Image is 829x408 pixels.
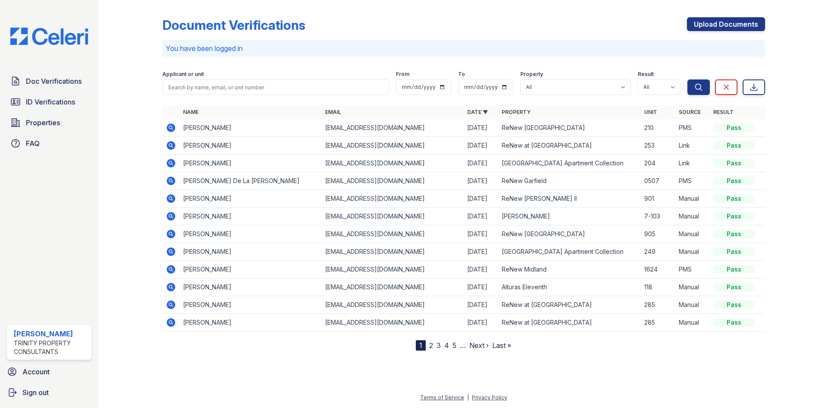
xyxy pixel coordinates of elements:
td: [DATE] [464,225,498,243]
td: ReNew at [GEOGRAPHIC_DATA] [498,314,640,332]
td: ReNew at [GEOGRAPHIC_DATA] [498,296,640,314]
td: 253 [641,137,675,155]
td: [EMAIL_ADDRESS][DOMAIN_NAME] [322,119,464,137]
span: Account [22,367,50,377]
a: Properties [7,114,92,131]
td: 118 [641,278,675,296]
a: Terms of Service [420,394,464,401]
div: Pass [713,300,755,309]
td: [GEOGRAPHIC_DATA] Apartment Collection [498,243,640,261]
td: 210 [641,119,675,137]
td: 1624 [641,261,675,278]
div: Pass [713,318,755,327]
div: Pass [713,212,755,221]
span: FAQ [26,138,40,149]
td: PMS [675,119,710,137]
td: [PERSON_NAME] [180,261,322,278]
input: Search by name, email, or unit number [162,79,389,95]
div: Pass [713,177,755,185]
td: [EMAIL_ADDRESS][DOMAIN_NAME] [322,314,464,332]
a: Sign out [3,384,95,401]
a: Privacy Policy [472,394,507,401]
td: 204 [641,155,675,172]
a: Upload Documents [687,17,765,31]
td: Manual [675,208,710,225]
td: [DATE] [464,296,498,314]
td: [PERSON_NAME] [180,278,322,296]
a: Property [502,109,531,115]
div: | [467,394,469,401]
span: ID Verifications [26,97,75,107]
td: [PERSON_NAME] De La [PERSON_NAME] [180,172,322,190]
a: 2 [429,341,433,350]
td: [EMAIL_ADDRESS][DOMAIN_NAME] [322,190,464,208]
td: [EMAIL_ADDRESS][DOMAIN_NAME] [322,172,464,190]
td: [DATE] [464,155,498,172]
td: [EMAIL_ADDRESS][DOMAIN_NAME] [322,243,464,261]
td: Link [675,137,710,155]
td: [EMAIL_ADDRESS][DOMAIN_NAME] [322,278,464,296]
div: Pass [713,141,755,150]
td: [EMAIL_ADDRESS][DOMAIN_NAME] [322,208,464,225]
td: [EMAIL_ADDRESS][DOMAIN_NAME] [322,155,464,172]
td: ReNew Garfield [498,172,640,190]
td: ReNew [GEOGRAPHIC_DATA] [498,119,640,137]
label: Property [520,71,543,78]
label: Result [638,71,654,78]
div: Pass [713,230,755,238]
td: [GEOGRAPHIC_DATA] Apartment Collection [498,155,640,172]
td: [DATE] [464,261,498,278]
td: Manual [675,314,710,332]
a: Name [183,109,199,115]
div: Trinity Property Consultants [14,339,88,356]
td: [PERSON_NAME] [180,243,322,261]
span: … [460,340,466,351]
span: Sign out [22,387,49,398]
td: Manual [675,243,710,261]
div: Pass [713,123,755,132]
td: 249 [641,243,675,261]
td: [DATE] [464,137,498,155]
td: [EMAIL_ADDRESS][DOMAIN_NAME] [322,296,464,314]
label: Applicant or unit [162,71,204,78]
a: Result [713,109,734,115]
td: [DATE] [464,314,498,332]
td: [PERSON_NAME] [180,137,322,155]
td: [EMAIL_ADDRESS][DOMAIN_NAME] [322,137,464,155]
td: [PERSON_NAME] [180,225,322,243]
a: FAQ [7,135,92,152]
a: ID Verifications [7,93,92,111]
td: Link [675,155,710,172]
td: 285 [641,314,675,332]
span: Doc Verifications [26,76,82,86]
label: From [396,71,409,78]
label: To [458,71,465,78]
a: Last » [492,341,511,350]
img: CE_Logo_Blue-a8612792a0a2168367f1c8372b55b34899dd931a85d93a1a3d3e32e68fde9ad4.png [3,28,95,45]
td: 7-103 [641,208,675,225]
td: [DATE] [464,208,498,225]
td: [PERSON_NAME] [180,190,322,208]
a: 4 [444,341,449,350]
span: Properties [26,117,60,128]
td: [DATE] [464,190,498,208]
a: Doc Verifications [7,73,92,90]
td: 285 [641,296,675,314]
a: 5 [452,341,456,350]
a: Date ▼ [467,109,488,115]
td: Manual [675,278,710,296]
div: [PERSON_NAME] [14,329,88,339]
td: 905 [641,225,675,243]
td: 901 [641,190,675,208]
a: Unit [644,109,657,115]
td: Manual [675,190,710,208]
a: Source [679,109,701,115]
a: 3 [437,341,441,350]
p: You have been logged in [166,43,762,54]
a: Next › [469,341,489,350]
td: [PERSON_NAME] [180,296,322,314]
td: [PERSON_NAME] [498,208,640,225]
div: Pass [713,194,755,203]
td: [PERSON_NAME] [180,208,322,225]
td: Alturas Eleventh [498,278,640,296]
